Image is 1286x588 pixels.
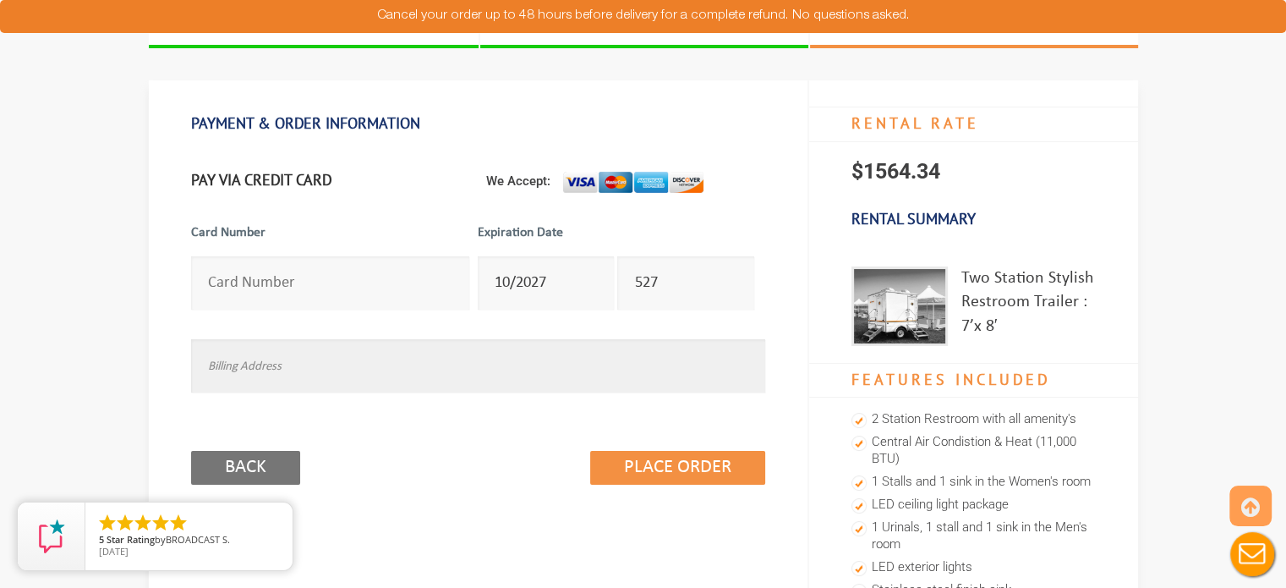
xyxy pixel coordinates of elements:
[35,519,68,553] img: Review Rating
[97,513,118,533] li: 
[99,535,279,547] span: by
[809,363,1138,398] h4: Features Included
[166,533,230,546] span: BROADCAST S.
[191,339,765,393] input: Billing Address
[133,513,153,533] li: 
[809,142,1138,201] p: $1564.34
[590,451,765,485] input: Place Order
[478,256,614,310] input: MM/YYYY
[478,223,757,252] label: Expiration Date
[191,223,470,252] label: Card Number
[809,107,1138,142] h4: RENTAL RATE
[486,173,563,189] span: We Accept:
[851,494,1096,517] li: LED ceiling light package
[99,533,104,546] span: 5
[107,533,155,546] span: Star Rating
[851,517,1096,557] li: 1 Urinals, 1 stall and 1 sink in the Men's room
[168,513,189,533] li: 
[191,106,765,141] h1: PAYMENT & ORDER INFORMATION
[851,471,1096,494] li: 1 Stalls and 1 sink in the Women's room
[809,201,1138,237] h3: Rental Summary
[1218,520,1286,588] button: Live Chat
[617,256,753,310] input: CVV Number
[851,409,1096,431] li: 2 Station Restroom with all amenity's
[851,431,1096,471] li: Central Air Condistion & Heat (11,000 BTU)
[150,513,171,533] li: 
[191,171,331,190] label: PAY VIA CREDIT CARD
[191,451,300,485] input: Back
[851,557,1096,580] li: LED exterior lights
[99,545,129,558] span: [DATE]
[961,267,1096,346] div: Two Station Stylish Restroom Trailer : 7’x 8′
[191,256,470,310] input: Card Number
[115,513,135,533] li: 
